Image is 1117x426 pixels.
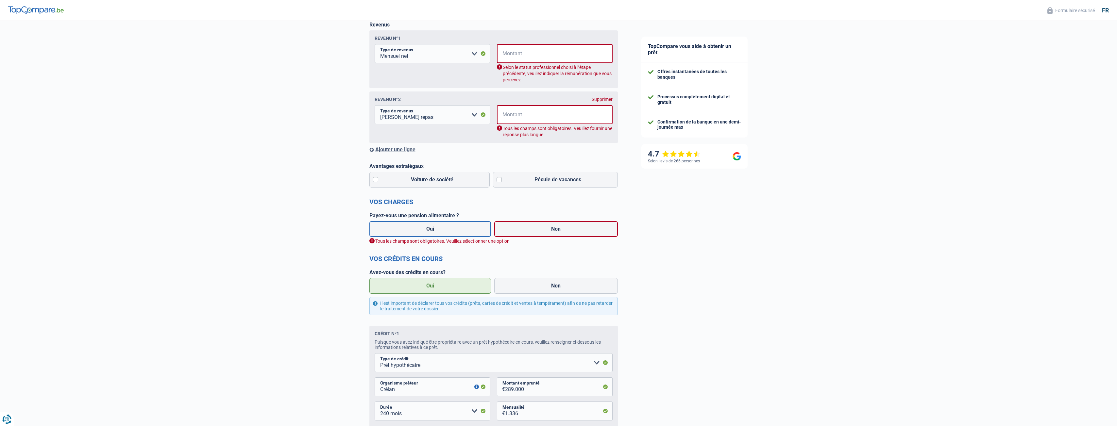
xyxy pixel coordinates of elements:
div: Ajouter une ligne [369,146,618,153]
label: Non [494,278,618,294]
label: Avez-vous des crédits en cours? [369,269,618,275]
div: Selon le statut professionnel choisi à l’étape précédente, veuillez indiquer la rémunération que ... [497,64,613,83]
div: Crédit nº1 [375,331,399,336]
div: Processus complètement digital et gratuit [657,94,741,105]
span: € [497,377,505,396]
div: Offres instantanées de toutes les banques [657,69,741,80]
label: Non [494,221,618,237]
div: Supprimer [592,97,613,102]
img: TopCompare Logo [8,6,64,14]
div: 4.7 [648,149,701,159]
div: Puisque vous avez indiqué être propriétaire avec un prêt hypothécaire en cours, veuillez renseign... [375,339,613,350]
label: Revenus [369,22,390,28]
div: Revenu nº1 [375,36,401,41]
div: Revenu nº2 [375,97,401,102]
label: Oui [369,221,491,237]
div: Confirmation de la banque en une demi-journée max [657,119,741,130]
div: TopCompare vous aide à obtenir un prêt [641,37,748,62]
div: Il est important de déclarer tous vos crédits (prêts, cartes de crédit et ventes à tempérament) a... [369,297,618,315]
h2: Vos charges [369,198,618,206]
h2: Vos crédits en cours [369,255,618,263]
div: Tous les champs sont obligatoires. Veuillez sélectionner une option [369,238,618,244]
label: Voiture de société [369,172,490,188]
label: Avantages extralégaux [369,163,618,169]
span: € [497,44,505,63]
span: € [497,401,505,420]
button: Formulaire sécurisé [1043,5,1099,16]
label: Pécule de vacances [493,172,618,188]
div: Tous les champs sont obligatoires. Veuillez fournir une réponse plus longue [497,125,613,138]
label: Oui [369,278,491,294]
div: Selon l’avis de 266 personnes [648,159,700,163]
span: € [497,105,505,124]
div: fr [1102,7,1109,14]
label: Payez-vous une pension alimentaire ? [369,212,618,219]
